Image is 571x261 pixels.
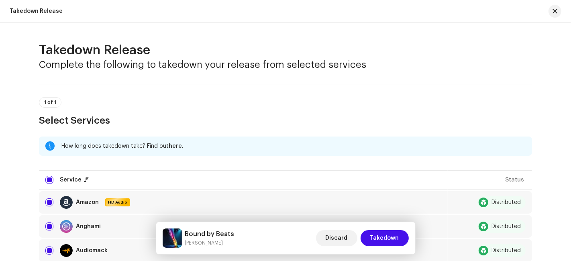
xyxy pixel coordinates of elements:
h5: Bound by Beats [185,229,235,239]
span: HD Audio [106,200,129,205]
span: 1 of 1 [44,100,56,105]
span: here [169,143,182,149]
div: Audiomack [76,248,108,253]
small: Bound by Beats [185,239,235,247]
div: Distributed [491,200,521,205]
div: Anghami [76,224,101,229]
div: Distributed [491,224,521,229]
img: 25c0fc49-397a-4261-b42c-68a87a27f89c [163,228,182,248]
span: Discard [326,230,348,246]
button: Takedown [361,230,409,246]
h2: Takedown Release [39,42,532,58]
div: Distributed [491,248,521,253]
h3: Select Services [39,114,532,127]
div: How long does takedown take? Find out . [61,141,526,151]
h3: Complete the following to takedown your release from selected services [39,58,532,71]
div: Takedown Release [10,8,63,14]
div: Amazon [76,200,99,205]
button: Discard [316,230,357,246]
span: Takedown [370,230,399,246]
